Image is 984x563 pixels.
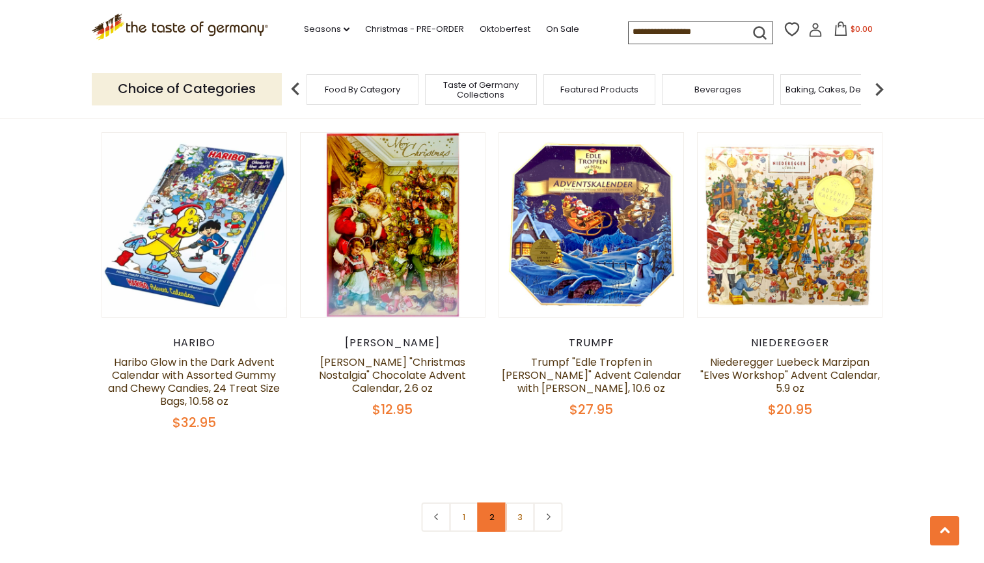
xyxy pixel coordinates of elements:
img: previous arrow [282,76,308,102]
a: On Sale [546,22,579,36]
a: Baking, Cakes, Desserts [786,85,886,94]
img: next arrow [866,76,892,102]
a: 3 [506,502,535,532]
span: $0.00 [851,23,873,34]
a: Taste of Germany Collections [429,80,533,100]
a: Haribo Glow in the Dark Advent Calendar with Assorted Gummy and Chewy Candies, 24 Treat Size Bags... [108,355,280,409]
p: Choice of Categories [92,73,282,105]
div: Trumpf [499,336,684,350]
img: Haribo Glow in the Dark Advent Calendar with Assorted Gummy and Chewy Candies, 24 Treat Size Bags... [102,133,286,317]
a: Seasons [304,22,349,36]
div: Haribo [102,336,287,350]
a: Beverages [694,85,741,94]
img: Niederegger Luebeck Marzipan "Elves Workshop" Advent Calendar, 5.9 oz [698,133,882,317]
a: Oktoberfest [480,22,530,36]
a: Featured Products [560,85,638,94]
a: Christmas - PRE-ORDER [365,22,464,36]
button: $0.00 [825,21,881,41]
span: $27.95 [569,400,613,419]
a: 2 [478,502,507,532]
img: Heidel "Christmas Nostalgia" Chocolate Advent Calendar, 2.6 oz [301,133,485,317]
span: $12.95 [372,400,413,419]
div: [PERSON_NAME] [300,336,485,350]
img: Trumpf "Edle Tropfen in Nuss" Advent Calendar with Brandy Pralines, 10.6 oz [499,133,683,317]
a: 1 [450,502,479,532]
div: Niederegger [697,336,882,350]
a: Trumpf "Edle Tropfen in [PERSON_NAME]" Advent Calendar with [PERSON_NAME], 10.6 oz [502,355,681,396]
a: [PERSON_NAME] "Christmas Nostalgia" Chocolate Advent Calendar, 2.6 oz [319,355,466,396]
a: Food By Category [325,85,400,94]
a: Niederegger Luebeck Marzipan "Elves Workshop" Advent Calendar, 5.9 oz [700,355,880,396]
span: $20.95 [768,400,812,419]
span: $32.95 [172,413,216,432]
